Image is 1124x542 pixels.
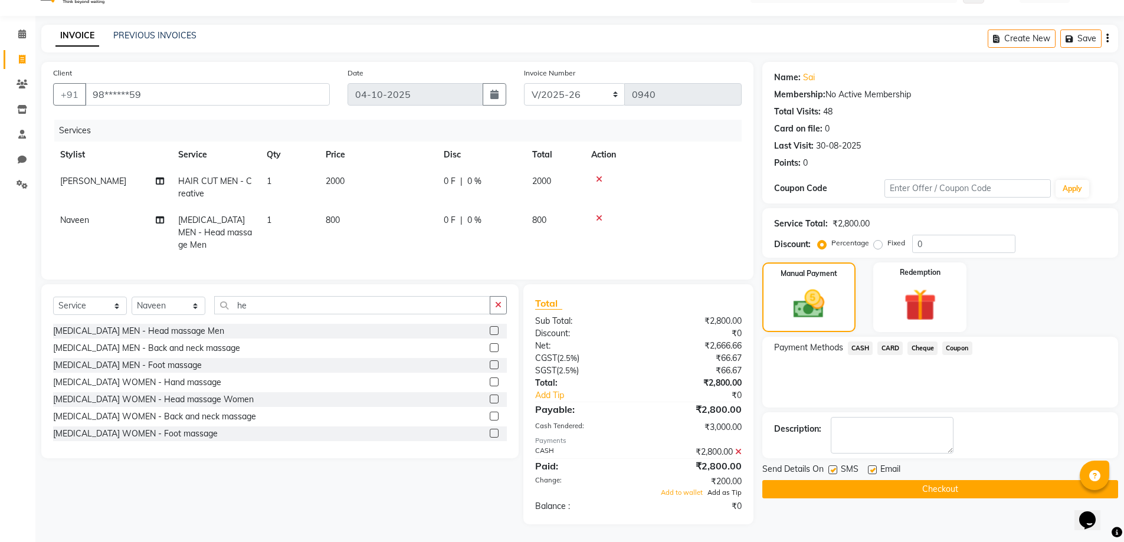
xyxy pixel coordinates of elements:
[460,214,463,226] span: |
[178,176,252,199] span: HAIR CUT MEN - Creative
[55,25,99,47] a: INVOICE
[526,327,638,340] div: Discount:
[467,214,481,226] span: 0 %
[1074,495,1112,530] iframe: chat widget
[526,315,638,327] div: Sub Total:
[54,120,751,142] div: Services
[841,463,858,478] span: SMS
[638,446,751,458] div: ₹2,800.00
[774,341,843,354] span: Payment Methods
[784,286,834,322] img: _cash.svg
[53,83,86,106] button: +91
[803,71,815,84] a: Sai
[661,488,703,497] span: Add to wallet
[774,423,821,435] div: Description:
[526,446,638,458] div: CASH
[774,88,825,101] div: Membership:
[774,140,814,152] div: Last Visit:
[53,393,254,406] div: [MEDICAL_DATA] WOMEN - Head massage Women
[638,315,751,327] div: ₹2,800.00
[638,364,751,377] div: ₹66.67
[535,365,556,376] span: SGST
[774,123,822,135] div: Card on file:
[638,459,751,473] div: ₹2,800.00
[535,353,557,363] span: CGST
[942,341,972,355] span: Coupon
[526,377,638,389] div: Total:
[532,176,551,186] span: 2000
[214,296,490,314] input: Search or Scan
[526,402,638,416] div: Payable:
[526,352,638,364] div: ( )
[348,68,363,78] label: Date
[638,475,751,488] div: ₹200.00
[887,238,905,248] label: Fixed
[53,410,256,423] div: [MEDICAL_DATA] WOMEN - Back and neck massage
[526,500,638,513] div: Balance :
[524,68,575,78] label: Invoice Number
[907,341,938,355] span: Cheque
[532,215,546,225] span: 800
[774,71,801,84] div: Name:
[894,285,946,325] img: _gift.svg
[774,238,811,251] div: Discount:
[584,142,742,168] th: Action
[833,218,870,230] div: ₹2,800.00
[60,176,126,186] span: [PERSON_NAME]
[762,480,1118,498] button: Checkout
[559,353,577,363] span: 2.5%
[53,342,240,354] div: [MEDICAL_DATA] MEN - Back and neck massage
[762,463,824,478] span: Send Details On
[437,142,525,168] th: Disc
[53,68,72,78] label: Client
[526,389,657,402] a: Add Tip
[657,389,751,402] div: ₹0
[326,176,345,186] span: 2000
[444,175,456,188] span: 0 F
[900,267,941,278] label: Redemption
[825,123,830,135] div: 0
[526,421,638,433] div: Cash Tendered:
[260,142,319,168] th: Qty
[831,238,869,248] label: Percentage
[113,30,196,41] a: PREVIOUS INVOICES
[638,352,751,364] div: ₹66.67
[774,88,1106,101] div: No Active Membership
[53,428,218,440] div: [MEDICAL_DATA] WOMEN - Foot massage
[877,341,903,355] span: CARD
[803,157,808,169] div: 0
[638,377,751,389] div: ₹2,800.00
[774,157,801,169] div: Points:
[880,463,900,478] span: Email
[988,29,1056,48] button: Create New
[53,325,224,337] div: [MEDICAL_DATA] MEN - Head massage Men
[526,364,638,377] div: ( )
[1060,29,1102,48] button: Save
[823,106,833,118] div: 48
[774,218,828,230] div: Service Total:
[60,215,91,225] span: Naveen ‪
[638,500,751,513] div: ₹0
[178,215,252,250] span: [MEDICAL_DATA] MEN - Head massage Men
[53,142,171,168] th: Stylist
[848,341,873,355] span: CASH
[460,175,463,188] span: |
[638,402,751,416] div: ₹2,800.00
[774,182,885,195] div: Coupon Code
[535,436,741,446] div: Payments
[884,179,1051,198] input: Enter Offer / Coupon Code
[267,215,271,225] span: 1
[171,142,260,168] th: Service
[525,142,584,168] th: Total
[638,340,751,352] div: ₹2,666.66
[707,488,742,497] span: Add as Tip
[53,359,202,372] div: [MEDICAL_DATA] MEN - Foot massage
[526,475,638,488] div: Change:
[781,268,837,279] label: Manual Payment
[526,340,638,352] div: Net:
[535,297,562,310] span: Total
[444,214,456,226] span: 0 F
[774,106,821,118] div: Total Visits:
[559,366,576,375] span: 2.5%
[1056,180,1089,198] button: Apply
